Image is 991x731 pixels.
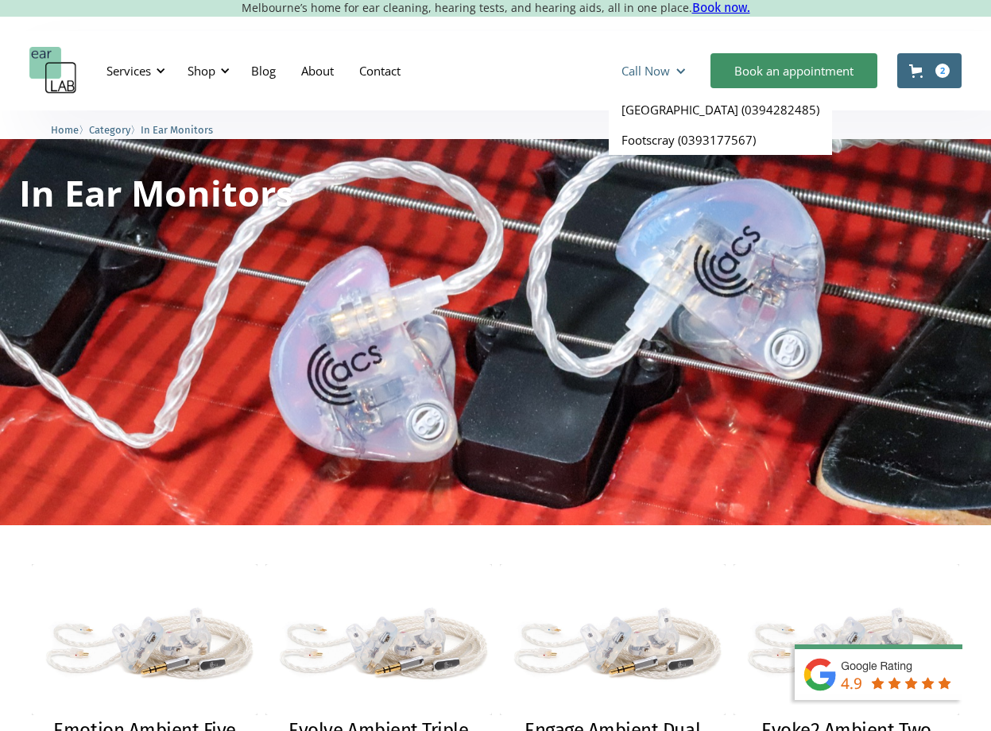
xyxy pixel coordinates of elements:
[51,122,79,137] a: Home
[897,53,962,88] a: Open cart containing 2 items
[265,564,491,715] img: Evolve Ambient Triple Driver – In Ear Monitor
[346,48,413,94] a: Contact
[89,122,130,137] a: Category
[609,95,832,125] a: [GEOGRAPHIC_DATA] (0394282485)
[710,53,877,88] a: Book an appointment
[178,47,234,95] div: Shop
[609,47,703,95] div: Call Now
[89,122,141,138] li: 〉
[288,48,346,94] a: About
[141,122,213,137] a: In Ear Monitors
[609,125,832,155] a: Footscray (0393177567)
[19,175,293,211] h1: In Ear Monitors
[188,63,215,79] div: Shop
[97,47,170,95] div: Services
[621,63,670,79] div: Call Now
[609,95,832,155] nav: Call Now
[500,564,726,715] img: Engage Ambient Dual Driver – In Ear Monitor
[106,63,151,79] div: Services
[141,124,213,136] span: In Ear Monitors
[51,122,89,138] li: 〉
[238,48,288,94] a: Blog
[29,47,77,95] a: home
[89,124,130,136] span: Category
[32,564,257,715] img: Emotion Ambient Five Driver – In Ear Monitor
[734,564,959,715] img: Evoke2 Ambient Two Driver – In Ear Monitor
[51,124,79,136] span: Home
[935,64,950,78] div: 2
